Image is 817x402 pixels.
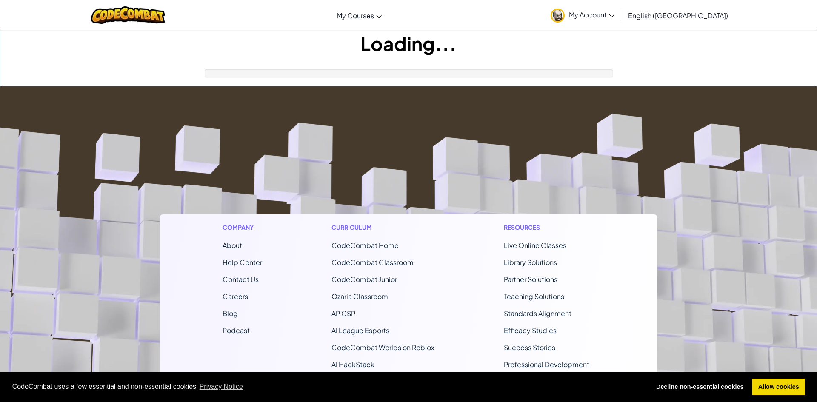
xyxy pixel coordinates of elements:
a: Efficacy Studies [504,326,557,335]
a: AP CSP [331,309,355,318]
h1: Curriculum [331,223,434,232]
a: AI HackStack [331,360,374,369]
a: My Account [546,2,619,29]
span: CodeCombat Home [331,241,399,250]
a: Standards Alignment [504,309,571,318]
a: CodeCombat Junior [331,275,397,284]
a: learn more about cookies [198,380,245,393]
a: deny cookies [650,379,749,396]
span: My Courses [337,11,374,20]
a: My Courses [332,4,386,27]
span: My Account [569,10,614,19]
img: CodeCombat logo [91,6,166,24]
h1: Resources [504,223,594,232]
a: Ozaria Classroom [331,292,388,301]
span: Contact Us [223,275,259,284]
a: CodeCombat Worlds on Roblox [331,343,434,352]
a: Professional Development [504,360,589,369]
a: Help Center [223,258,262,267]
a: Blog [223,309,238,318]
a: allow cookies [752,379,805,396]
a: Partner Solutions [504,275,557,284]
h1: Company [223,223,262,232]
span: English ([GEOGRAPHIC_DATA]) [628,11,728,20]
a: Podcast [223,326,250,335]
a: About [223,241,242,250]
a: Teaching Solutions [504,292,564,301]
a: Live Online Classes [504,241,566,250]
a: Success Stories [504,343,555,352]
a: AI League Esports [331,326,389,335]
img: avatar [551,9,565,23]
a: English ([GEOGRAPHIC_DATA]) [624,4,732,27]
a: Careers [223,292,248,301]
span: CodeCombat uses a few essential and non-essential cookies. [12,380,644,393]
a: CodeCombat Classroom [331,258,414,267]
h1: Loading... [0,30,817,57]
a: Library Solutions [504,258,557,267]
